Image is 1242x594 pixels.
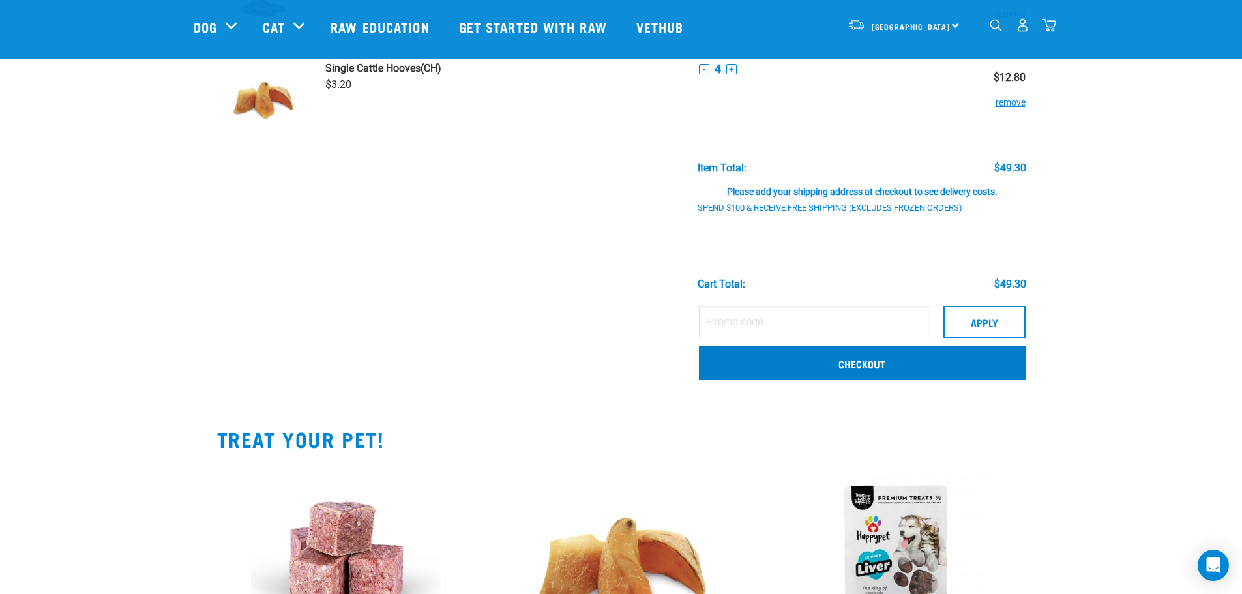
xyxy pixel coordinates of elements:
[699,64,709,74] button: -
[994,162,1026,174] div: $49.30
[937,52,1033,140] td: $12.80
[325,62,421,74] strong: Single Cattle Hooves
[698,162,747,174] div: Item Total:
[996,83,1026,109] button: remove
[194,17,217,37] a: Dog
[623,1,700,53] a: Vethub
[229,62,297,129] img: Cattle Hooves
[217,427,1026,451] h2: TREAT YOUR PET!
[698,278,745,290] div: Cart total:
[263,17,285,37] a: Cat
[325,62,683,74] a: Single Cattle Hooves(CH)
[994,278,1026,290] div: $49.30
[848,19,865,31] img: van-moving.png
[1016,18,1029,32] img: user.png
[943,306,1026,338] button: Apply
[318,1,445,53] a: Raw Education
[726,64,737,74] button: +
[446,1,623,53] a: Get started with Raw
[990,19,1002,31] img: home-icon-1@2x.png
[325,78,351,91] span: $3.20
[872,24,951,29] span: [GEOGRAPHIC_DATA]
[698,203,978,213] div: Spend $100 & Receive Free Shipping (Excludes Frozen Orders)
[699,346,1026,380] a: Checkout
[698,174,1026,198] div: Please add your shipping address at checkout to see delivery costs.
[1198,550,1229,581] div: Open Intercom Messenger
[1042,18,1056,32] img: home-icon@2x.png
[699,306,930,338] input: Promo code
[715,62,721,76] span: 4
